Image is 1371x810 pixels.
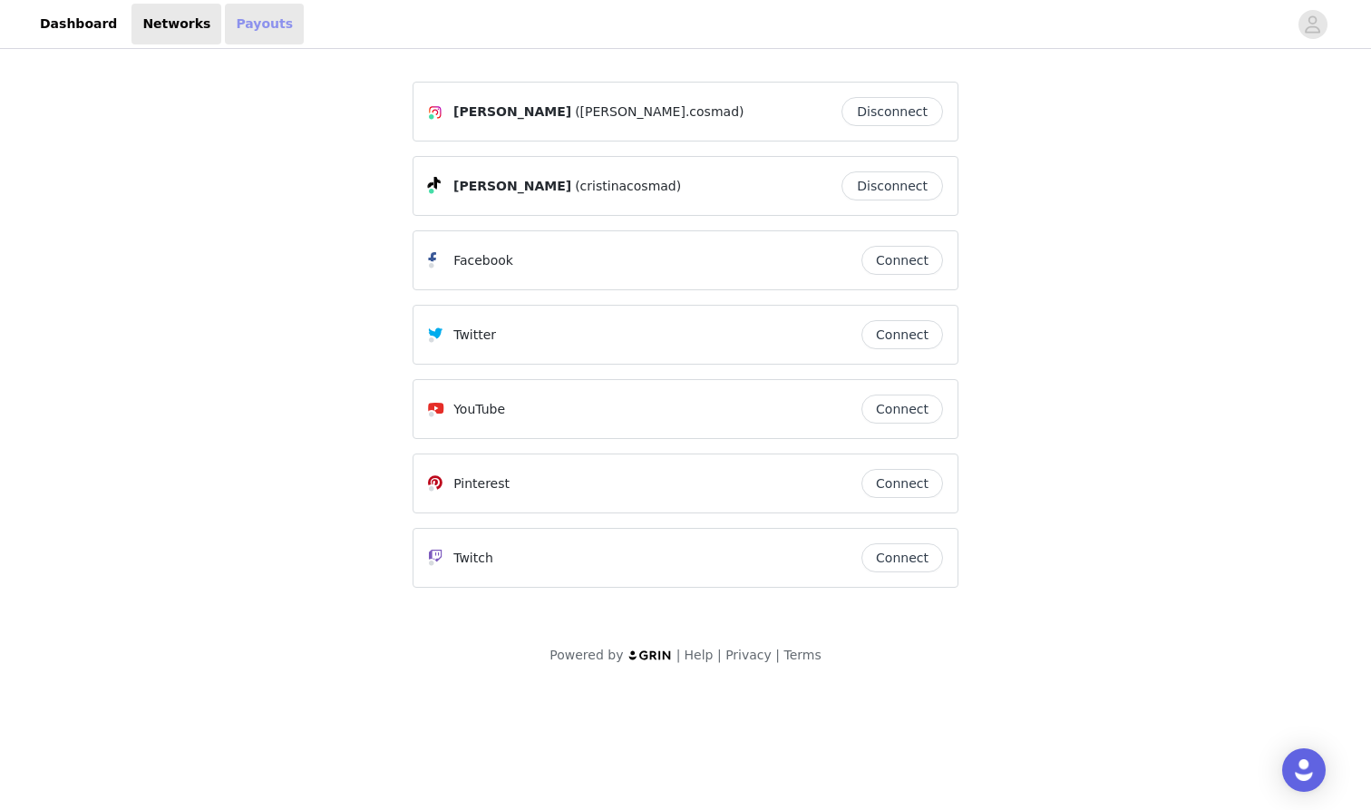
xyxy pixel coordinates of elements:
p: Facebook [453,251,513,270]
a: Terms [783,648,821,662]
button: Connect [861,246,943,275]
img: logo [627,649,673,661]
img: Instagram Icon [428,105,442,120]
div: Open Intercom Messenger [1282,748,1326,792]
a: Networks [131,4,221,44]
a: Privacy [725,648,772,662]
button: Disconnect [841,97,943,126]
p: Twitch [453,549,493,568]
span: [PERSON_NAME] [453,102,571,122]
button: Connect [861,395,943,424]
div: avatar [1304,10,1321,39]
span: | [775,648,780,662]
a: Dashboard [29,4,128,44]
span: ([PERSON_NAME].cosmad) [575,102,744,122]
a: Payouts [225,4,304,44]
button: Disconnect [841,171,943,200]
button: Connect [861,320,943,349]
button: Connect [861,469,943,498]
span: Powered by [549,648,623,662]
a: Help [685,648,714,662]
span: | [717,648,722,662]
p: Twitter [453,326,496,345]
button: Connect [861,543,943,572]
span: | [676,648,681,662]
p: Pinterest [453,474,510,493]
span: [PERSON_NAME] [453,177,571,196]
span: (cristinacosmad) [575,177,681,196]
p: YouTube [453,400,505,419]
